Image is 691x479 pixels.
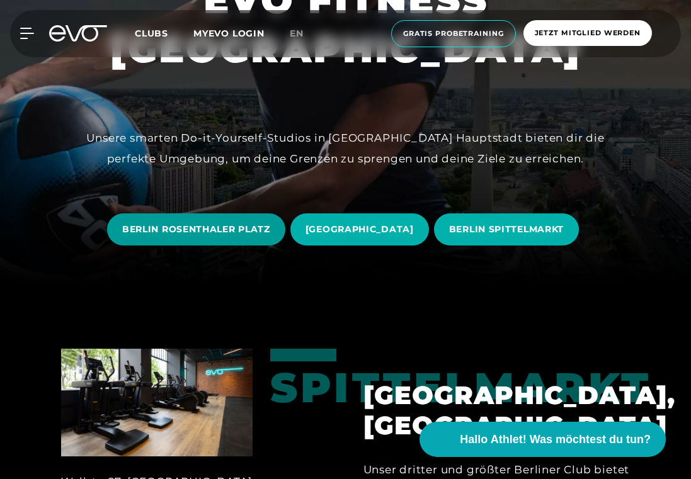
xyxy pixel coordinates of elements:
[520,20,656,47] a: Jetzt Mitglied werden
[403,28,504,39] span: Gratis Probetraining
[420,422,666,457] button: Hallo Athlet! Was möchtest du tun?
[135,27,193,39] a: Clubs
[434,204,584,255] a: BERLIN SPITTELMARKT
[62,128,629,169] div: Unsere smarten Do-it-Yourself-Studios in [GEOGRAPHIC_DATA] Hauptstadt bieten dir die perfekte Umg...
[135,28,168,39] span: Clubs
[460,431,651,448] span: Hallo Athlet! Was möchtest du tun?
[387,20,520,47] a: Gratis Probetraining
[61,349,253,456] img: Berlin, Spittelmarkt
[535,28,641,38] span: Jetzt Mitglied werden
[290,204,434,255] a: [GEOGRAPHIC_DATA]
[193,28,265,39] a: MYEVO LOGIN
[107,204,290,255] a: BERLIN ROSENTHALER PLATZ
[363,380,631,441] h2: [GEOGRAPHIC_DATA], [GEOGRAPHIC_DATA]
[290,28,304,39] span: en
[122,223,270,236] span: BERLIN ROSENTHALER PLATZ
[290,26,319,41] a: en
[306,223,414,236] span: [GEOGRAPHIC_DATA]
[449,223,564,236] span: BERLIN SPITTELMARKT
